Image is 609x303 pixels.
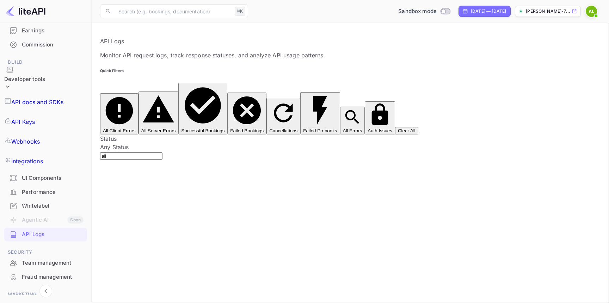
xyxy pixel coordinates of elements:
[395,7,453,15] div: Switch to Production mode
[4,92,87,112] a: API docs and SDKs
[4,228,87,241] div: API Logs
[4,38,87,51] a: Commission
[139,91,179,134] button: All Server Errors
[459,6,511,17] div: Click to change the date range period
[398,7,437,15] span: Sandbox mode
[22,202,84,210] div: Whitelabel
[4,199,87,212] a: Whitelabel
[22,259,84,267] div: Team management
[586,6,597,17] img: Albin Eriksson Lippe
[4,256,87,269] a: Team management
[100,68,601,74] h6: Quick Filters
[22,188,84,196] div: Performance
[22,41,84,49] div: Commission
[22,27,84,35] div: Earnings
[365,101,395,134] button: Auth Issues
[4,38,87,52] div: Commission
[4,291,87,298] span: Marketing
[4,185,87,198] a: Performance
[11,137,40,146] p: Webhooks
[395,127,418,134] button: Clear All
[6,6,45,17] img: LiteAPI logo
[4,66,45,93] div: Developer tools
[100,93,139,134] button: All Client Errors
[235,7,245,16] div: ⌘K
[11,118,35,126] p: API Keys
[4,132,87,151] a: Webhooks
[178,83,227,134] button: Successful Bookings
[4,171,87,184] a: UI Components
[300,92,340,134] button: Failed Prebooks
[4,24,87,37] a: Earnings
[11,157,43,165] p: Integrations
[22,273,84,281] div: Fraud management
[4,248,87,256] span: Security
[266,98,300,134] button: Cancellations
[22,174,84,182] div: UI Components
[100,51,601,59] p: Monitor API request logs, track response statuses, and analyze API usage patterns.
[340,107,365,134] button: All Errors
[11,98,64,106] p: API docs and SDKs
[4,75,45,83] div: Developer tools
[4,58,87,66] span: Build
[526,8,570,14] p: [PERSON_NAME]-7...
[4,270,87,283] a: Fraud management
[227,93,266,134] button: Failed Bookings
[100,135,117,142] label: Status
[4,151,87,171] a: Integrations
[4,24,87,38] div: Earnings
[22,231,84,239] div: API Logs
[4,112,87,132] a: API Keys
[4,228,87,241] a: API Logs
[39,285,52,297] button: Collapse navigation
[114,4,232,18] input: Search (e.g. bookings, documentation)
[100,143,601,151] div: Any Status
[100,37,601,45] p: API Logs
[471,8,506,14] div: [DATE] — [DATE]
